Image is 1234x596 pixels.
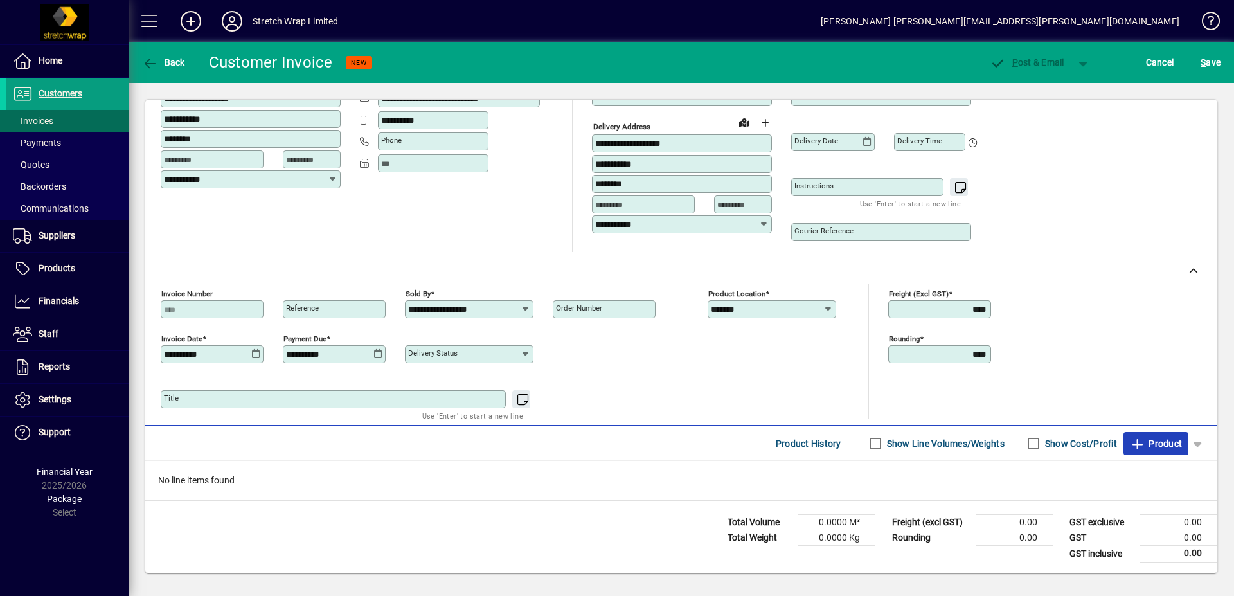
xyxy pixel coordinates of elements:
mat-label: Product location [708,289,765,298]
span: ave [1201,52,1221,73]
span: P [1012,57,1018,68]
button: Choose address [755,113,775,133]
mat-label: Sold by [406,289,431,298]
mat-label: Courier Reference [794,226,854,235]
mat-label: Invoice number [161,289,213,298]
mat-hint: Use 'Enter' to start a new line [860,196,961,211]
label: Show Cost/Profit [1042,437,1117,450]
a: Home [6,45,129,77]
a: View on map [734,112,755,132]
mat-hint: Use 'Enter' to start a new line [422,408,523,423]
td: 0.00 [1140,546,1217,562]
td: Total Weight [721,530,798,546]
mat-label: Phone [381,136,402,145]
td: Rounding [886,530,976,546]
span: Back [142,57,185,68]
span: Cancel [1146,52,1174,73]
td: 0.0000 M³ [798,515,875,530]
td: 0.00 [1140,515,1217,530]
span: Reports [39,361,70,372]
span: Invoices [13,116,53,126]
span: Financials [39,296,79,306]
mat-label: Title [164,393,179,402]
button: Post & Email [983,51,1071,74]
span: Settings [39,394,71,404]
mat-label: Delivery date [794,136,838,145]
td: 0.00 [976,515,1053,530]
span: Payments [13,138,61,148]
div: No line items found [145,461,1217,500]
a: Quotes [6,154,129,176]
label: Show Line Volumes/Weights [884,437,1005,450]
button: Save [1197,51,1224,74]
span: Suppliers [39,230,75,240]
a: Financials [6,285,129,318]
span: Backorders [13,181,66,192]
span: Home [39,55,62,66]
a: Backorders [6,176,129,197]
a: Payments [6,132,129,154]
span: Products [39,263,75,273]
span: Product History [776,433,841,454]
td: 0.00 [976,530,1053,546]
span: Quotes [13,159,49,170]
td: 0.0000 Kg [798,530,875,546]
div: Stretch Wrap Limited [253,11,339,32]
td: Total Volume [721,515,798,530]
mat-label: Rounding [889,334,920,343]
button: Product History [771,432,846,455]
span: NEW [351,59,367,67]
span: ost & Email [990,57,1064,68]
button: Profile [211,10,253,33]
span: Communications [13,203,89,213]
mat-label: Freight (excl GST) [889,289,949,298]
a: Settings [6,384,129,416]
span: Staff [39,329,58,339]
span: Support [39,427,71,437]
td: GST [1063,530,1140,546]
a: Suppliers [6,220,129,252]
a: Reports [6,351,129,383]
mat-label: Delivery status [408,348,458,357]
span: Package [47,494,82,504]
button: Product [1123,432,1188,455]
a: Invoices [6,110,129,132]
a: Staff [6,318,129,350]
mat-label: Instructions [794,181,834,190]
td: GST exclusive [1063,515,1140,530]
span: Financial Year [37,467,93,477]
a: Products [6,253,129,285]
button: Add [170,10,211,33]
div: [PERSON_NAME] [PERSON_NAME][EMAIL_ADDRESS][PERSON_NAME][DOMAIN_NAME] [821,11,1179,32]
mat-label: Invoice date [161,334,202,343]
button: Cancel [1143,51,1177,74]
td: GST inclusive [1063,546,1140,562]
mat-label: Delivery time [897,136,942,145]
span: S [1201,57,1206,68]
span: Product [1130,433,1182,454]
a: Support [6,417,129,449]
div: Customer Invoice [209,52,333,73]
a: Communications [6,197,129,219]
span: Customers [39,88,82,98]
a: Knowledge Base [1192,3,1218,44]
mat-label: Order number [556,303,602,312]
td: Freight (excl GST) [886,515,976,530]
mat-label: Payment due [283,334,326,343]
app-page-header-button: Back [129,51,199,74]
mat-label: Reference [286,303,319,312]
button: Back [139,51,188,74]
td: 0.00 [1140,530,1217,546]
